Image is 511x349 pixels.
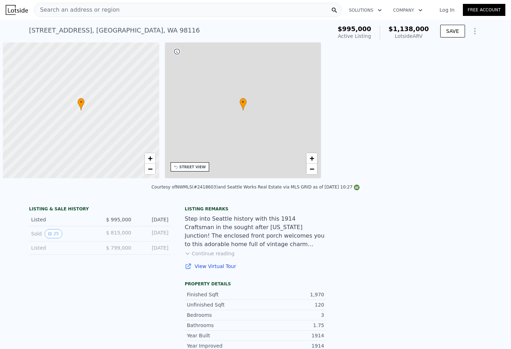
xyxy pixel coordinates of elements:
a: Log In [431,6,463,13]
span: • [77,99,85,105]
div: 120 [255,301,324,308]
button: Solutions [343,4,387,17]
span: − [148,164,152,173]
div: Finished Sqft [187,291,255,298]
div: Property details [185,281,326,287]
div: Unfinished Sqft [187,301,255,308]
div: [DATE] [137,216,168,223]
a: Zoom in [145,153,155,164]
div: Bathrooms [187,322,255,329]
span: $995,000 [338,25,371,33]
span: • [240,99,247,105]
div: Year Built [187,332,255,339]
button: Continue reading [185,250,235,257]
button: Show Options [468,24,482,38]
img: NWMLS Logo [354,185,360,190]
span: $ 995,000 [106,217,131,222]
div: Sold [31,229,94,238]
a: Zoom out [145,164,155,174]
div: Step into Seattle history with this 1914 Craftsman in the sought after [US_STATE] Junction! The e... [185,215,326,249]
div: Listing remarks [185,206,326,212]
a: Zoom out [306,164,317,174]
button: SAVE [440,25,465,37]
div: Listed [31,244,94,251]
div: [DATE] [137,244,168,251]
span: + [148,154,152,163]
div: STREET VIEW [179,164,206,170]
div: LISTING & SALE HISTORY [29,206,171,213]
span: + [310,154,314,163]
span: $ 815,000 [106,230,131,235]
button: Company [387,4,428,17]
div: [STREET_ADDRESS] , [GEOGRAPHIC_DATA] , WA 98116 [29,25,200,35]
div: [DATE] [137,229,168,238]
span: Active Listing [338,33,371,39]
img: Lotside [6,5,28,15]
a: Zoom in [306,153,317,164]
div: Courtesy of NWMLS (#2418603) and Seattle Works Real Estate via MLS GRID as of [DATE] 10:27 [151,185,360,190]
div: • [240,98,247,110]
div: Lotside ARV [389,33,429,40]
div: • [77,98,85,110]
span: Search an address or region [34,6,120,14]
div: 1.75 [255,322,324,329]
div: 3 [255,312,324,319]
button: View historical data [45,229,62,238]
span: $1,138,000 [389,25,429,33]
div: 1,970 [255,291,324,298]
div: 1914 [255,332,324,339]
a: View Virtual Tour [185,263,326,270]
a: Free Account [463,4,505,16]
div: Bedrooms [187,312,255,319]
span: − [310,164,314,173]
span: $ 799,000 [106,245,131,251]
div: Listed [31,216,94,223]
